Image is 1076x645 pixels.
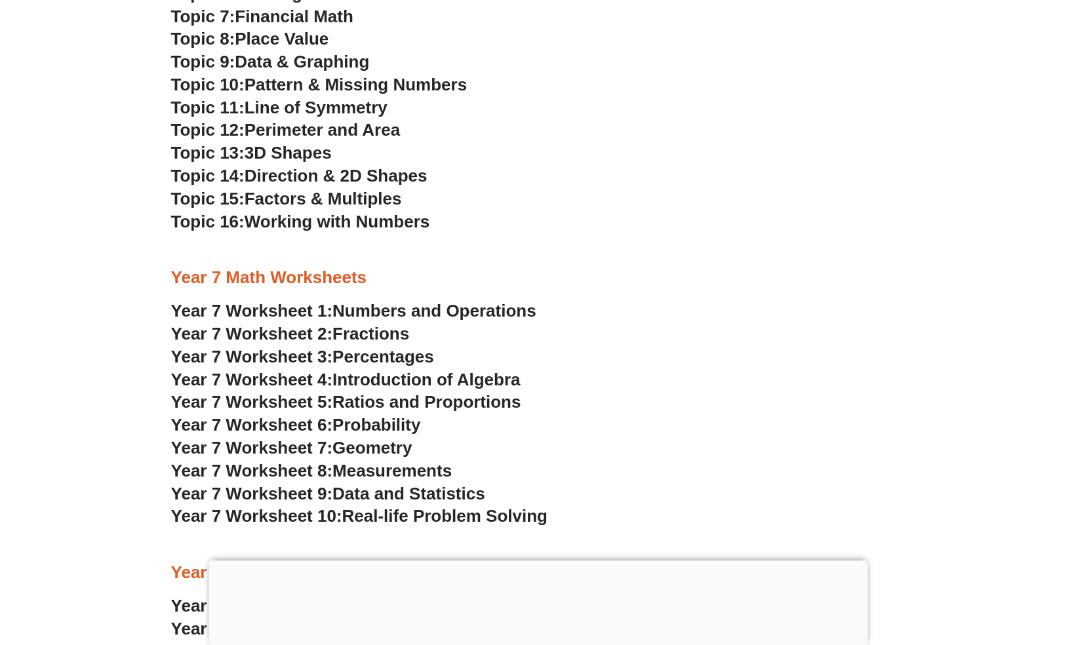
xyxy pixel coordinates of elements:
[171,29,329,49] a: Topic 8:Place Value
[171,596,396,616] a: Year 8 Worksheet 1:Algebra
[171,506,548,526] a: Year 7 Worksheet 10:Real-life Problem Solving
[171,189,402,208] a: Topic 15:Factors & Multiples
[171,267,906,289] h3: Year 7 Math Worksheets
[245,120,400,140] span: Perimeter and Area
[245,98,388,117] span: Line of Symmetry
[332,370,520,389] span: Introduction of Algebra
[171,461,333,480] span: Year 7 Worksheet 8:
[209,560,867,642] iframe: Advertisement
[171,75,467,94] a: Topic 10:Pattern & Missing Numbers
[171,562,906,584] h3: Year 8 Math Worksheet
[171,52,235,71] span: Topic 9:
[171,7,353,26] a: Topic 7:Financial Math
[332,415,420,435] span: Probability
[171,506,342,526] span: Year 7 Worksheet 10:
[171,7,235,26] span: Topic 7:
[171,143,245,163] span: Topic 13:
[171,75,245,94] span: Topic 10:
[858,497,1076,645] iframe: Chat Widget
[235,7,353,26] span: Financial Math
[171,438,333,458] span: Year 7 Worksheet 7:
[332,324,409,343] span: Fractions
[171,438,412,458] a: Year 7 Worksheet 7:Geometry
[171,301,333,321] span: Year 7 Worksheet 1:
[171,392,333,412] span: Year 7 Worksheet 5:
[171,392,521,412] a: Year 7 Worksheet 5:Ratios and Proportions
[171,484,485,503] a: Year 7 Worksheet 9:Data and Statistics
[245,189,402,208] span: Factors & Multiples
[171,166,428,186] a: Topic 14:Direction & 2D Shapes
[342,506,547,526] span: Real-life Problem Solving
[171,212,245,231] span: Topic 16:
[171,370,333,389] span: Year 7 Worksheet 4:
[245,212,429,231] span: Working with Numbers
[171,301,536,321] a: Year 7 Worksheet 1:Numbers and Operations
[171,415,333,435] span: Year 7 Worksheet 6:
[171,596,333,616] span: Year 8 Worksheet 1:
[171,29,235,49] span: Topic 8:
[245,143,332,163] span: 3D Shapes
[332,438,412,458] span: Geometry
[171,120,245,140] span: Topic 12:
[171,98,388,117] a: Topic 11:Line of Symmetry
[171,347,333,366] span: Year 7 Worksheet 3:
[332,347,434,366] span: Percentages
[171,370,521,389] a: Year 7 Worksheet 4:Introduction of Algebra
[235,29,329,49] span: Place Value
[171,98,245,117] span: Topic 11:
[171,120,400,140] a: Topic 12:Perimeter and Area
[171,52,370,71] a: Topic 9:Data & Graphing
[171,143,332,163] a: Topic 13:3D Shapes
[171,484,333,503] span: Year 7 Worksheet 9:
[245,166,428,186] span: Direction & 2D Shapes
[171,166,245,186] span: Topic 14:
[171,461,452,480] a: Year 7 Worksheet 8:Measurements
[245,75,467,94] span: Pattern & Missing Numbers
[171,619,333,638] span: Year 8 Worksheet 2:
[171,619,516,638] a: Year 8 Worksheet 2:Working with numbers
[171,189,245,208] span: Topic 15:
[171,347,434,366] a: Year 7 Worksheet 3:Percentages
[171,324,333,343] span: Year 7 Worksheet 2:
[332,484,485,503] span: Data and Statistics
[332,461,452,480] span: Measurements
[171,324,409,343] a: Year 7 Worksheet 2:Fractions
[332,301,536,321] span: Numbers and Operations
[332,392,521,412] span: Ratios and Proportions
[171,415,421,435] a: Year 7 Worksheet 6:Probability
[171,212,430,231] a: Topic 16:Working with Numbers
[235,52,369,71] span: Data & Graphing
